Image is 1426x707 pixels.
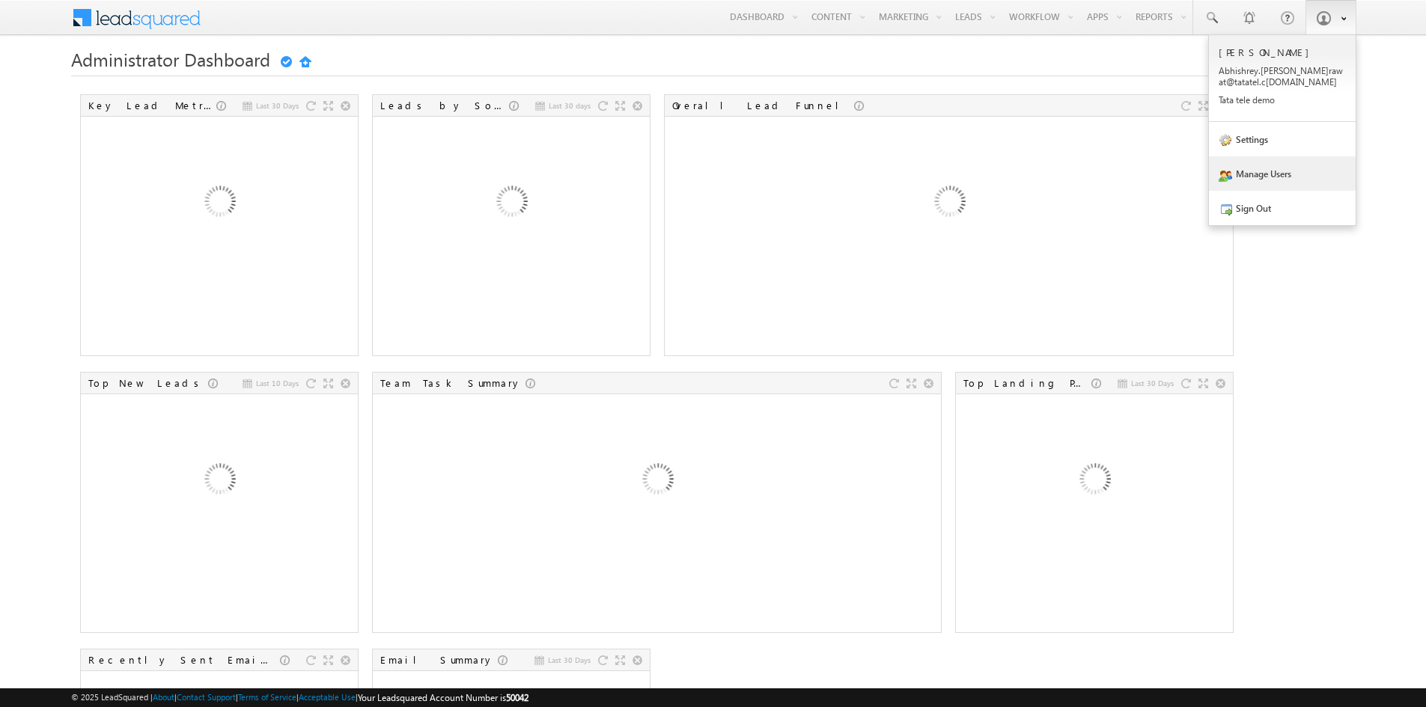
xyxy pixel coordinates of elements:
[1219,94,1346,105] p: Tata tele demo
[868,123,1029,284] img: Loading...
[1209,191,1356,225] a: Sign Out
[380,653,498,667] div: Email Summary
[1014,401,1174,562] img: Loading...
[1209,122,1356,156] a: Settings
[1131,376,1174,390] span: Last 30 Days
[88,653,280,667] div: Recently Sent Email Campaigns
[256,376,299,390] span: Last 10 Days
[549,99,591,112] span: Last 30 days
[380,376,525,390] div: Team Task Summary
[430,123,591,284] img: Loading...
[71,691,528,705] span: © 2025 LeadSquared | | | | |
[299,692,356,702] a: Acceptable Use
[1209,35,1356,122] a: [PERSON_NAME] Abhishrey.[PERSON_NAME]rawat@tatatel.c[DOMAIN_NAME] Tata tele demo
[506,692,528,703] span: 50042
[358,692,528,703] span: Your Leadsquared Account Number is
[153,692,174,702] a: About
[238,692,296,702] a: Terms of Service
[71,47,270,71] span: Administrator Dashboard
[88,99,216,112] div: Key Lead Metrics
[1219,46,1346,58] p: [PERSON_NAME]
[672,99,854,112] div: Overall Lead Funnel
[1219,65,1346,88] p: Abhis hrey. [PERSON_NAME] rawat @tata tel.c [DOMAIN_NAME]
[88,376,208,390] div: Top New Leads
[963,376,1091,390] div: Top Landing Pages
[138,401,299,562] img: Loading...
[548,653,591,667] span: Last 30 Days
[138,123,299,284] img: Loading...
[1209,156,1356,191] a: Manage Users
[380,99,509,112] div: Leads by Sources
[256,99,299,112] span: Last 30 Days
[576,401,737,562] img: Loading...
[177,692,236,702] a: Contact Support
